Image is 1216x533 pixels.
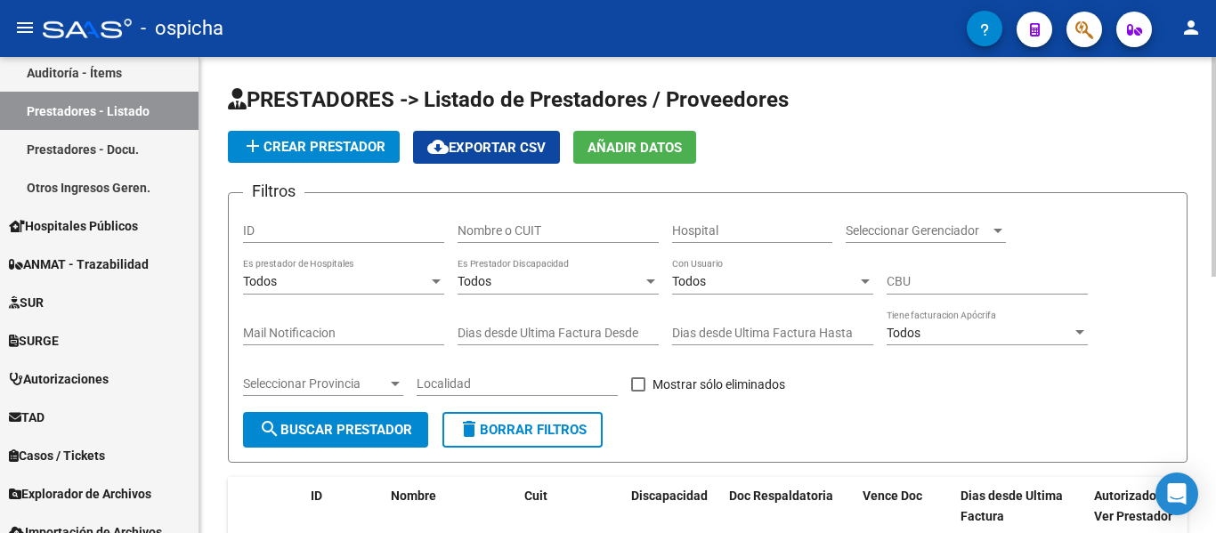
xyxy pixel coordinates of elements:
button: Borrar Filtros [442,412,603,448]
span: Borrar Filtros [458,422,587,438]
span: Buscar Prestador [259,422,412,438]
span: PRESTADORES -> Listado de Prestadores / Proveedores [228,87,789,112]
span: Nombre [391,489,436,503]
span: Vence Doc [863,489,922,503]
span: Explorador de Archivos [9,484,151,504]
span: Cuit [524,489,547,503]
span: Hospitales Públicos [9,216,138,236]
span: Dias desde Ultima Factura [961,489,1063,523]
mat-icon: cloud_download [427,136,449,157]
button: Crear Prestador [228,131,400,163]
mat-icon: add [242,135,263,157]
span: Añadir Datos [588,140,682,156]
span: Todos [672,274,706,288]
span: Casos / Tickets [9,446,105,465]
span: ID [311,489,322,503]
div: Open Intercom Messenger [1155,472,1198,515]
span: Autorizaciones [9,369,109,389]
mat-icon: delete [458,418,480,440]
span: Crear Prestador [242,139,385,155]
span: Autorizados a Ver Prestador [1094,489,1172,523]
mat-icon: person [1180,17,1202,38]
button: Buscar Prestador [243,412,428,448]
button: Exportar CSV [413,131,560,164]
span: ANMAT - Trazabilidad [9,254,149,274]
span: Todos [887,326,920,340]
button: Añadir Datos [573,131,696,164]
span: Todos [458,274,491,288]
span: Mostrar sólo eliminados [653,374,785,395]
span: Doc Respaldatoria [729,489,833,503]
span: Todos [243,274,277,288]
h3: Filtros [243,179,304,204]
span: SURGE [9,331,59,351]
span: Exportar CSV [427,140,546,156]
span: SUR [9,293,44,312]
span: Seleccionar Gerenciador [846,223,990,238]
mat-icon: menu [14,17,36,38]
span: TAD [9,408,45,427]
span: Seleccionar Provincia [243,376,387,392]
span: Discapacidad [631,489,708,503]
mat-icon: search [259,418,280,440]
span: - ospicha [141,9,223,48]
